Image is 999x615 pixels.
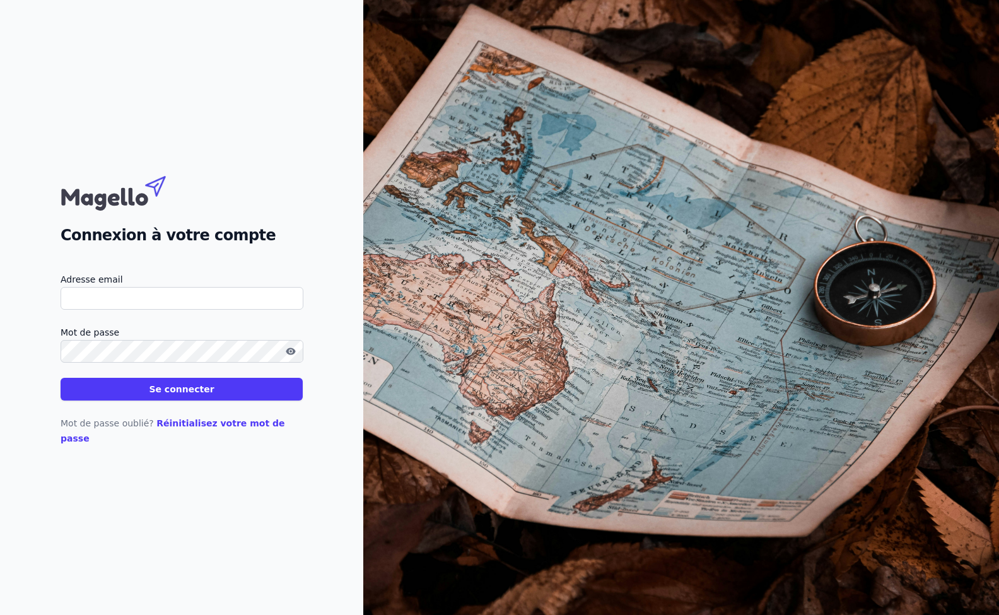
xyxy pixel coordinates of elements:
label: Mot de passe [61,325,303,340]
p: Mot de passe oublié? [61,416,303,446]
a: Réinitialisez votre mot de passe [61,418,285,443]
img: Magello [61,170,193,214]
label: Adresse email [61,272,303,287]
button: Se connecter [61,378,303,401]
h2: Connexion à votre compte [61,224,303,247]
